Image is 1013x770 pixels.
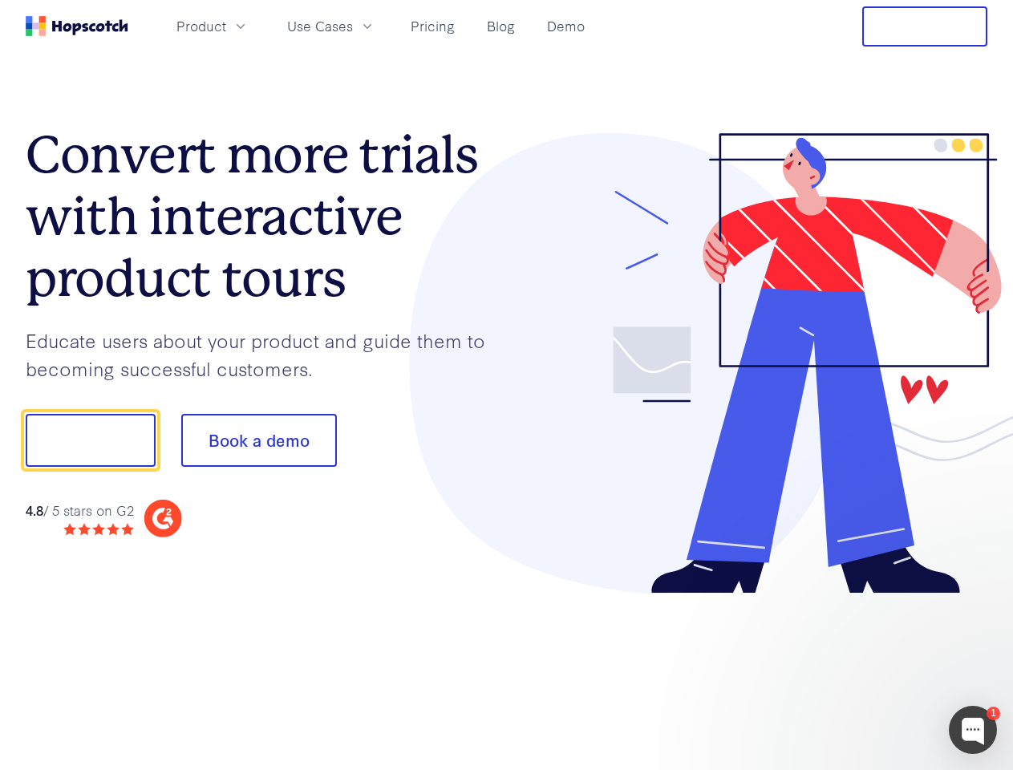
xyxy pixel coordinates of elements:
button: Show me! [26,414,156,467]
div: / 5 stars on G2 [26,500,134,521]
a: Demo [541,13,591,39]
h1: Convert more trials with interactive product tours [26,124,507,309]
a: Blog [480,13,521,39]
span: Product [176,16,226,36]
button: Book a demo [181,414,337,467]
a: Pricing [404,13,461,39]
p: Educate users about your product and guide them to becoming successful customers. [26,326,507,382]
div: 1 [987,707,1000,720]
strong: 4.8 [26,500,43,519]
span: Use Cases [287,16,353,36]
button: Product [167,13,258,39]
button: Use Cases [278,13,385,39]
button: Free Trial [862,6,987,47]
a: Home [26,16,128,36]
